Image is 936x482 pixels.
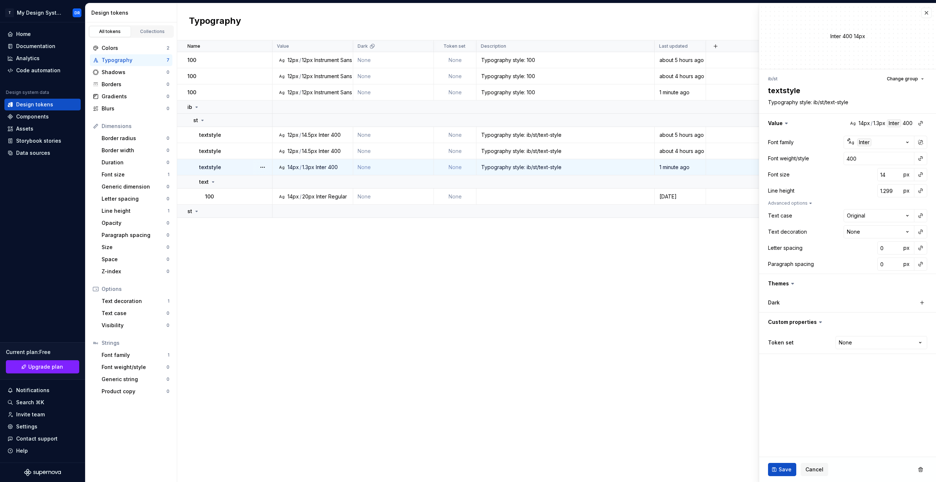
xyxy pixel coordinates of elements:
[16,137,61,145] div: Storybook stories
[102,219,167,227] div: Opacity
[16,411,45,418] div: Invite team
[850,120,856,126] div: Ag
[102,44,167,52] div: Colors
[167,81,169,87] div: 0
[772,76,774,81] li: /
[167,160,169,165] div: 0
[16,387,50,394] div: Notifications
[168,208,169,214] div: 1
[434,189,476,205] td: None
[655,131,705,139] div: about 5 hours ago
[302,131,317,139] div: 14.5px
[99,386,172,397] a: Product copy0
[903,261,910,267] span: px
[477,73,654,80] div: Typography style: 100
[102,322,167,329] div: Visibility
[167,135,169,141] div: 0
[314,89,352,96] div: Instrument Sans
[353,143,434,159] td: None
[288,193,299,200] div: 14px
[102,310,167,317] div: Text case
[6,90,49,95] div: Design system data
[768,139,794,146] div: Font family
[288,131,299,139] div: 12px
[16,43,55,50] div: Documentation
[759,32,936,40] div: Inter 400 14px
[768,339,794,346] label: Token set
[887,76,918,82] span: Change group
[277,43,289,49] p: Value
[4,445,81,457] button: Help
[353,189,434,205] td: None
[302,193,315,200] div: 20px
[16,399,44,406] div: Search ⌘K
[434,143,476,159] td: None
[302,73,313,80] div: 12px
[884,74,927,84] button: Change group
[768,171,790,178] div: Font size
[187,89,196,96] p: 100
[655,89,705,96] div: 1 minute ago
[167,322,169,328] div: 0
[353,127,434,143] td: None
[90,54,172,66] a: Typography7
[288,56,299,64] div: 12px
[767,84,926,97] textarea: textstyle
[99,266,172,277] a: Z-index0
[877,258,901,271] input: 0
[477,147,654,155] div: Typography style: ib/st/text-style
[16,125,33,132] div: Assets
[205,193,214,200] p: 100
[768,299,780,306] label: Dark
[99,253,172,265] a: Space0
[134,29,171,34] div: Collections
[102,351,168,359] div: Font family
[768,244,802,252] div: Letter spacing
[4,40,81,52] a: Documentation
[102,159,167,166] div: Duration
[299,56,301,64] div: /
[655,56,705,64] div: about 5 hours ago
[279,57,285,63] div: Ag
[167,364,169,370] div: 0
[300,193,301,200] div: /
[91,9,174,17] div: Design tokens
[434,159,476,175] td: None
[99,307,172,319] a: Text case0
[331,147,341,155] div: 400
[4,123,81,135] a: Assets
[102,297,168,305] div: Text decoration
[434,84,476,101] td: None
[16,67,61,74] div: Code automation
[655,193,705,200] div: [DATE]
[768,212,792,219] div: Text case
[167,376,169,382] div: 0
[901,243,911,253] button: px
[477,164,654,171] div: Typography style: ib/st/text-style
[167,232,169,238] div: 0
[302,56,313,64] div: 12px
[167,269,169,274] div: 0
[102,207,168,215] div: Line height
[167,106,169,112] div: 0
[167,147,169,153] div: 0
[331,131,341,139] div: 400
[168,352,169,358] div: 1
[102,195,167,202] div: Letter spacing
[99,229,172,241] a: Paragraph spacing0
[353,68,434,84] td: None
[279,148,285,154] div: Ag
[434,52,476,68] td: None
[16,149,50,157] div: Data sources
[288,73,299,80] div: 12px
[16,423,37,430] div: Settings
[167,69,169,75] div: 0
[17,9,64,17] div: My Design System
[302,89,313,96] div: 12px
[299,73,301,80] div: /
[199,178,209,186] p: text
[92,29,128,34] div: All tokens
[316,193,327,200] div: Inter
[99,169,172,180] a: Font size1
[314,56,352,64] div: Instrument Sans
